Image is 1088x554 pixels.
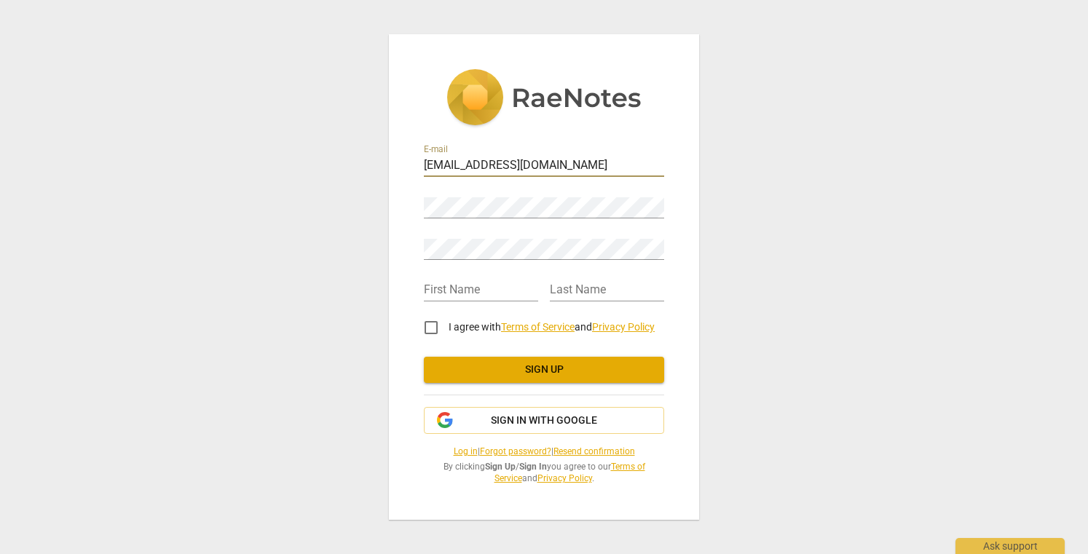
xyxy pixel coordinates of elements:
span: | | [424,446,664,458]
span: Sign in with Google [491,413,597,428]
span: Sign up [435,363,653,377]
span: By clicking / you agree to our and . [424,461,664,485]
button: Sign up [424,357,664,383]
img: 5ac2273c67554f335776073100b6d88f.svg [446,69,642,129]
a: Resend confirmation [553,446,635,456]
label: E-mail [424,145,448,154]
a: Terms of Service [501,321,575,333]
a: Privacy Policy [537,473,592,483]
button: Sign in with Google [424,407,664,435]
div: Ask support [955,538,1065,554]
span: I agree with and [449,321,655,333]
a: Log in [454,446,478,456]
a: Terms of Service [494,462,645,484]
a: Privacy Policy [592,321,655,333]
b: Sign In [519,462,547,472]
a: Forgot password? [480,446,551,456]
b: Sign Up [485,462,516,472]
